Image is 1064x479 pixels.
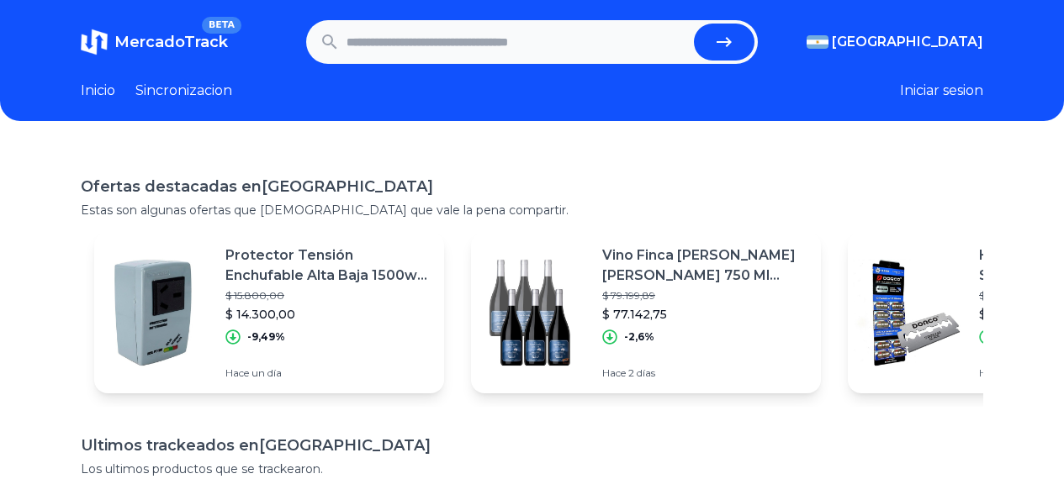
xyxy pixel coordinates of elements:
p: Protector Tensión Enchufable Alta Baja 1500w Tv Smart Pc Ps4 [225,245,431,286]
a: Inicio [81,81,115,101]
p: Hace un día [225,366,431,380]
a: Featured imageProtector Tensión Enchufable Alta Baja 1500w Tv Smart Pc Ps4$ 15.800,00$ 14.300,00-... [94,232,444,393]
p: -2,6% [624,330,654,344]
button: Iniciar sesion [900,81,983,101]
button: [GEOGRAPHIC_DATA] [807,32,983,52]
p: $ 15.800,00 [225,289,431,303]
p: $ 77.142,75 [602,306,807,323]
p: $ 14.300,00 [225,306,431,323]
img: Featured image [94,254,212,371]
p: -9,49% [247,330,285,344]
span: [GEOGRAPHIC_DATA] [832,32,983,52]
h1: Ultimos trackeados en [GEOGRAPHIC_DATA] [81,434,983,457]
span: BETA [202,17,241,34]
p: $ 79.199,89 [602,289,807,303]
p: Vino Finca [PERSON_NAME] [PERSON_NAME] 750 Ml X6unid [602,245,807,286]
img: MercadoTrack [81,29,108,55]
p: Estas son algunas ofertas que [DEMOGRAPHIC_DATA] que vale la pena compartir. [81,202,983,218]
p: Los ultimos productos que se trackearon. [81,461,983,477]
a: MercadoTrackBETA [81,29,228,55]
a: Featured imageVino Finca [PERSON_NAME] [PERSON_NAME] 750 Ml X6unid$ 79.199,89$ 77.142,75-2,6%Hace... [471,232,821,393]
a: Sincronizacion [135,81,232,101]
img: Argentina [807,35,828,49]
img: Featured image [471,254,589,371]
h1: Ofertas destacadas en [GEOGRAPHIC_DATA] [81,175,983,198]
img: Featured image [848,254,966,371]
p: Hace 2 días [602,366,807,380]
span: MercadoTrack [114,33,228,51]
